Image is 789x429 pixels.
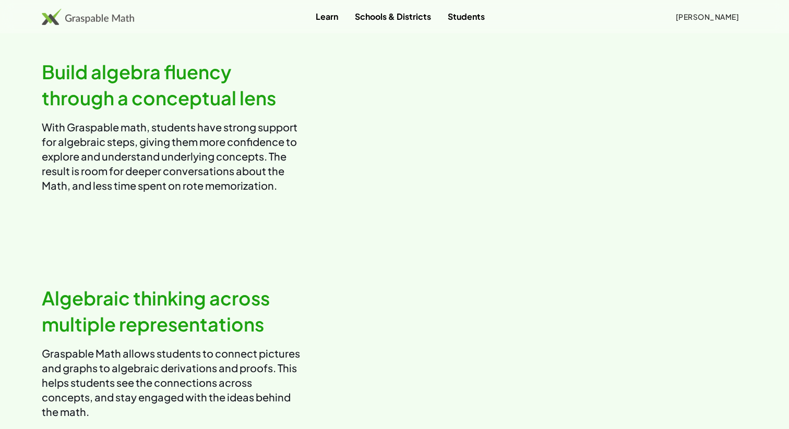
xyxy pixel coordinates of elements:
p: Graspable Math allows students to connect pictures and graphs to algebraic derivations and proofs... [42,346,303,419]
span: [PERSON_NAME] [675,12,739,21]
button: [PERSON_NAME] [667,7,747,26]
a: Students [439,7,493,26]
p: With Graspable math, students have strong support for algebraic steps, giving them more confidenc... [42,120,303,193]
h2: Algebraic thinking across multiple representations [42,285,303,338]
h2: Build algebra fluency through a conceptual lens [42,59,303,112]
a: Schools & Districts [346,7,439,26]
a: Learn [307,7,346,26]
